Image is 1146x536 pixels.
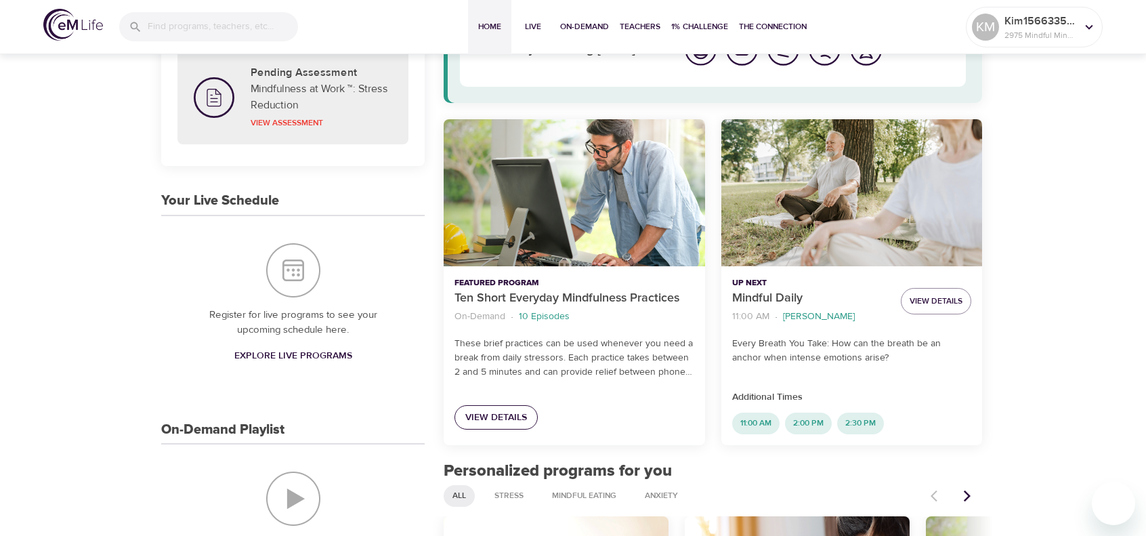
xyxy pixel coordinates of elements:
p: Kim1566335052 [1004,13,1076,29]
img: On-Demand Playlist [266,472,320,526]
div: Mindful Eating [543,485,625,507]
p: 2975 Mindful Minutes [1004,29,1076,41]
span: View Details [910,294,962,308]
h3: Your Live Schedule [161,193,279,209]
span: 1% Challenge [671,20,728,34]
p: Mindfulness at Work ™: Stress Reduction [251,81,392,113]
iframe: Button to launch messaging window [1092,482,1135,525]
span: Live [517,20,549,34]
img: logo [43,9,103,41]
span: Mindful Eating [544,490,624,501]
p: 10 Episodes [519,310,570,324]
span: Teachers [620,20,660,34]
p: Additional Times [732,390,971,405]
span: Home [473,20,506,34]
p: Featured Program [454,277,694,289]
span: Anxiety [637,490,686,501]
div: 2:00 PM [785,413,832,434]
h2: Personalized programs for you [444,461,982,481]
li: · [775,308,778,326]
p: 11:00 AM [732,310,769,324]
button: View Details [901,288,971,314]
p: [PERSON_NAME] [783,310,855,324]
p: Mindful Daily [732,289,890,308]
a: Explore Live Programs [229,344,358,369]
li: · [511,308,513,326]
p: On-Demand [454,310,505,324]
span: 2:30 PM [837,417,884,429]
div: KM [972,14,999,41]
h3: On-Demand Playlist [161,422,284,438]
span: All [444,490,474,501]
span: Stress [486,490,532,501]
img: Your Live Schedule [266,243,320,297]
nav: breadcrumb [454,308,694,326]
p: Ten Short Everyday Mindfulness Practices [454,289,694,308]
button: Next items [952,481,982,511]
div: Anxiety [636,485,687,507]
button: Mindful Daily [721,119,982,266]
p: Register for live programs to see your upcoming schedule here. [188,308,398,338]
p: Every Breath You Take: How can the breath be an anchor when intense emotions arise? [732,337,971,365]
span: 2:00 PM [785,417,832,429]
span: 11:00 AM [732,417,780,429]
div: All [444,485,475,507]
span: Explore Live Programs [234,348,352,365]
span: The Connection [739,20,807,34]
div: Stress [486,485,532,507]
p: These brief practices can be used whenever you need a break from daily stressors. Each practice t... [454,337,694,379]
div: 2:30 PM [837,413,884,434]
span: On-Demand [560,20,609,34]
nav: breadcrumb [732,308,890,326]
span: View Details [465,409,527,426]
p: View Assessment [251,117,392,129]
div: 11:00 AM [732,413,780,434]
input: Find programs, teachers, etc... [148,12,298,41]
a: View Details [454,405,538,430]
button: Ten Short Everyday Mindfulness Practices [444,119,704,266]
h5: Pending Assessment [251,66,392,80]
p: Up Next [732,277,890,289]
